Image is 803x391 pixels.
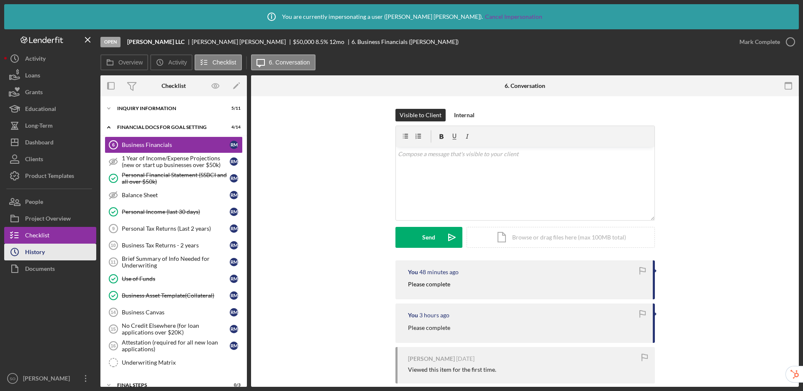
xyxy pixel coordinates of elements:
time: 2025-10-06 15:06 [419,312,449,319]
button: Dashboard [4,134,96,151]
text: SO [10,376,15,381]
div: 5 / 11 [226,106,241,111]
div: 12 mo [329,39,344,45]
div: R M [230,342,238,350]
button: Checklist [4,227,96,244]
div: You are currently impersonating a user ( [PERSON_NAME] [PERSON_NAME] ). [261,6,542,27]
div: Long-Term [25,117,53,136]
button: History [4,244,96,260]
p: Please complete [408,323,450,332]
div: R M [230,308,238,316]
a: Business Asset Template(Collateral)RM [105,287,243,304]
button: Send [395,227,462,248]
a: 9Personal Tax Returns (Last 2 years)RM [105,220,243,237]
a: 16Attestation (required for all new loan applications)RM [105,337,243,354]
time: 2025-09-29 15:25 [456,355,475,362]
a: 6Business FinancialsRM [105,136,243,153]
time: 2025-10-06 16:57 [419,269,459,275]
label: 6. Conversation [269,59,310,66]
div: R M [230,241,238,250]
div: Visible to Client [400,109,441,121]
div: FINAL STEPS [117,383,220,388]
button: Grants [4,84,96,100]
div: R M [230,191,238,199]
button: Loans [4,67,96,84]
div: Financial Docs for Goal Setting [117,125,220,130]
button: People [4,193,96,210]
div: [PERSON_NAME] [21,370,75,389]
div: R M [230,141,238,149]
div: Dashboard [25,134,54,153]
div: R M [230,157,238,166]
div: Personal Tax Returns (Last 2 years) [122,225,230,232]
div: R M [230,224,238,233]
div: Business Financials [122,141,230,148]
tspan: 11 [110,260,115,265]
div: You [408,312,418,319]
tspan: 10 [110,243,115,248]
b: [PERSON_NAME] LLC [127,39,185,45]
div: 0 / 3 [226,383,241,388]
div: Checklist [162,82,186,89]
div: Checklist [25,227,49,246]
button: Long-Term [4,117,96,134]
div: Grants [25,84,43,103]
div: Send [422,227,435,248]
div: R M [230,208,238,216]
div: Loans [25,67,40,86]
button: 6. Conversation [251,54,316,70]
a: Balance SheetRM [105,187,243,203]
button: Clients [4,151,96,167]
button: Activity [150,54,192,70]
div: Business Tax Returns - 2 years [122,242,230,249]
div: Underwriting Matrix [122,359,242,366]
a: Use of FundsRM [105,270,243,287]
div: R M [230,174,238,183]
button: Educational [4,100,96,117]
tspan: 16 [110,343,115,348]
mark: Please complete [408,280,450,288]
div: Attestation (required for all new loan applications) [122,339,230,352]
div: INQUIRY INFORMATION [117,106,220,111]
div: Business Asset Template(Collateral) [122,292,230,299]
label: Checklist [213,59,236,66]
div: 8.5 % [316,39,328,45]
button: Project Overview [4,210,96,227]
div: Educational [25,100,56,119]
a: 1 Year of Income/Expense Projections (new or start up businesses over $50k)RM [105,153,243,170]
div: 6. Business Financials ([PERSON_NAME]) [351,39,459,45]
button: SO[PERSON_NAME] [4,370,96,387]
div: Balance Sheet [122,192,230,198]
div: Use of Funds [122,275,230,282]
a: 11Brief Summary of Info Needed for UnderwritingRM [105,254,243,270]
a: 15No Credit Elsewhere (for loan applications over $20K)RM [105,321,243,337]
div: R M [230,258,238,266]
button: Product Templates [4,167,96,184]
tspan: 15 [110,327,115,332]
div: Activity [25,50,46,69]
div: Open [100,37,121,47]
div: Personal Financial Statement (SSBCI and all over $50k) [122,172,230,185]
div: Brief Summary of Info Needed for Underwriting [122,255,230,269]
a: Personal Income (last 30 days)RM [105,203,243,220]
div: 4 / 14 [226,125,241,130]
a: Cancel Impersonation [485,13,542,20]
div: 1 Year of Income/Expense Projections (new or start up businesses over $50k) [122,155,230,168]
label: Activity [168,59,187,66]
button: Visible to Client [395,109,446,121]
div: [PERSON_NAME] [408,355,455,362]
tspan: 9 [112,226,115,231]
div: R M [230,275,238,283]
button: Documents [4,260,96,277]
div: You [408,269,418,275]
span: $50,000 [293,38,314,45]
